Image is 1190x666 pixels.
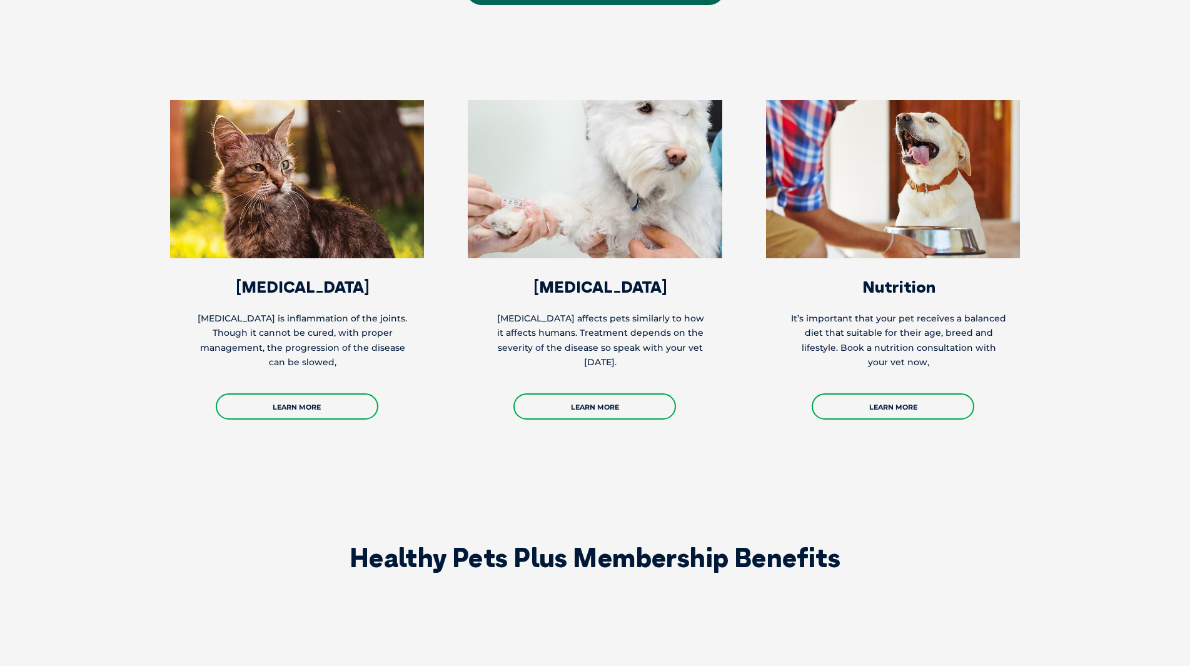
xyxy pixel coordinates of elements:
[216,393,378,420] a: Learn More
[812,393,974,420] a: Learn More
[195,311,411,370] p: [MEDICAL_DATA] is inflammation of the joints. Though it cannot be cured, with proper management, ...
[791,279,1007,295] h3: Nutrition
[791,311,1007,370] p: It’s important that your pet receives a balanced diet that suitable for their age, breed and life...
[493,311,708,370] p: [MEDICAL_DATA] affects pets similarly to how it affects humans. Treatment depends on the severity...
[195,279,411,295] h3: [MEDICAL_DATA]
[493,279,708,295] h3: [MEDICAL_DATA]
[513,393,676,420] a: Learn More
[195,545,996,571] h2: Healthy Pets Plus Membership Benefits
